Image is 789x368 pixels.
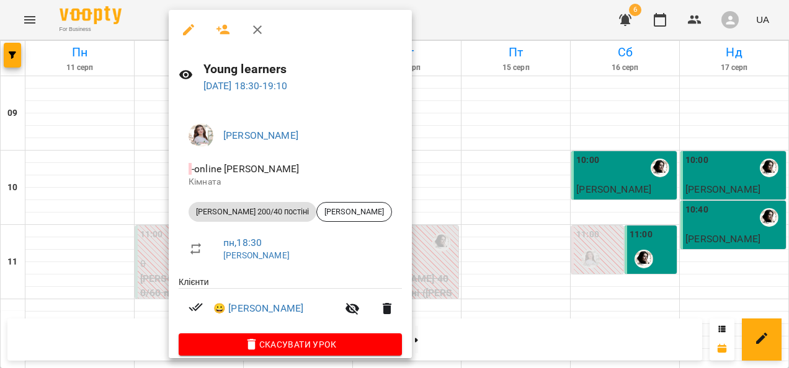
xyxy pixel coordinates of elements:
button: Скасувати Урок [179,333,402,356]
div: [PERSON_NAME] [316,202,392,222]
ul: Клієнти [179,276,402,333]
span: [PERSON_NAME] [317,206,391,217]
a: [PERSON_NAME] [223,250,290,260]
span: Скасувати Урок [189,337,392,352]
a: пн , 18:30 [223,237,262,248]
span: - online [PERSON_NAME] [189,163,301,175]
img: a694e0b2dea0f9e3a16b402a4dbce13d.jpeg [189,123,213,148]
a: [PERSON_NAME] [223,129,298,141]
h6: Young learners [203,59,402,79]
a: 😀 [PERSON_NAME] [213,301,303,316]
p: Кімната [189,176,392,188]
a: [DATE] 18:30-19:10 [203,80,288,92]
svg: Візит сплачено [189,300,203,315]
span: [PERSON_NAME] 200/40 постіні [189,206,316,217]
